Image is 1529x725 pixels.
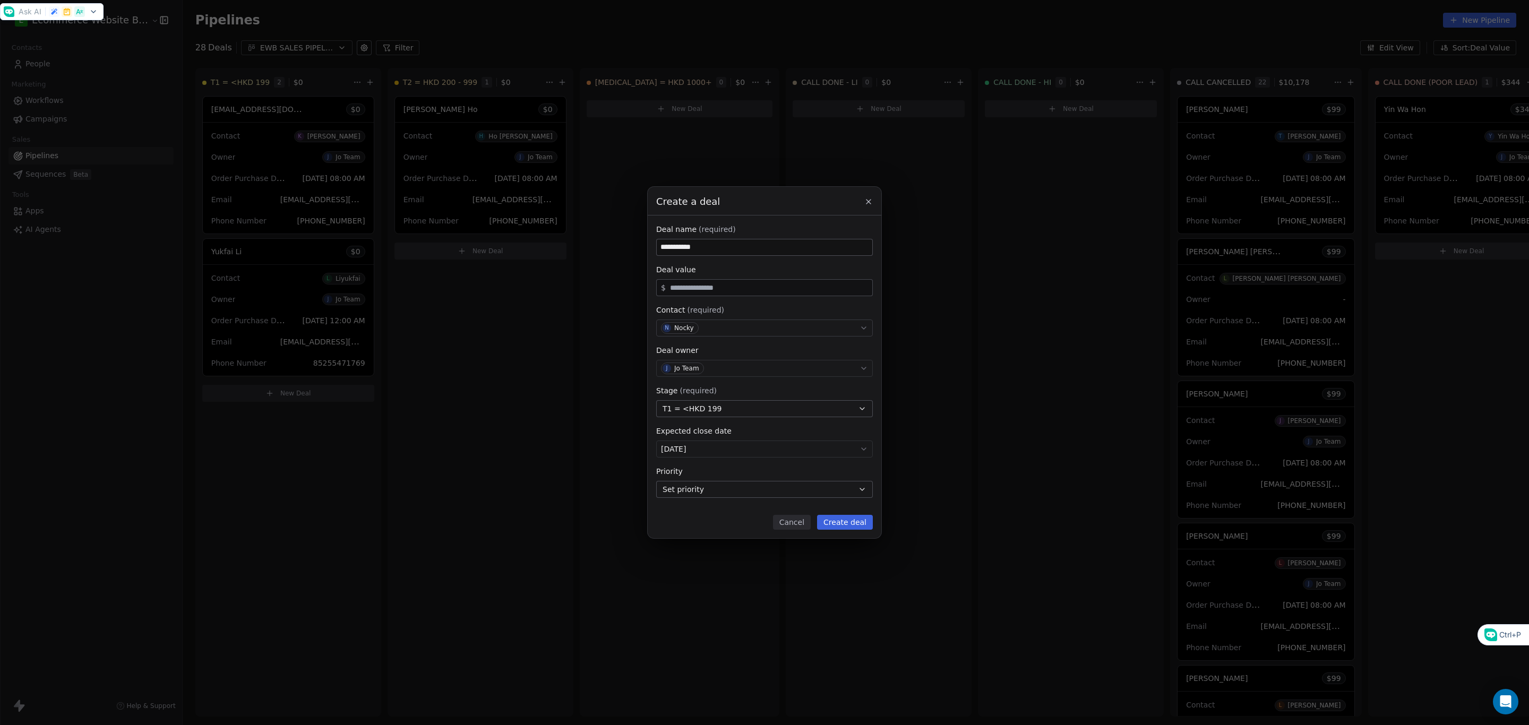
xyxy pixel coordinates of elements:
[656,466,873,477] div: Priority
[674,324,694,332] div: Nocky
[656,195,720,209] span: Create a deal
[680,385,717,396] span: (required)
[699,224,736,235] span: (required)
[656,264,873,275] div: Deal value
[817,515,873,530] button: Create deal
[674,365,699,372] div: Jo Team
[656,305,685,315] span: Contact
[656,224,697,235] span: Deal name
[687,305,724,315] span: (required)
[661,444,686,454] span: [DATE]
[656,385,677,396] span: Stage
[663,484,704,495] span: Set priority
[773,515,811,530] button: Cancel
[656,426,873,436] div: Expected close date
[665,324,669,332] div: N
[656,345,873,356] div: Deal owner
[661,282,666,293] span: $
[663,403,721,415] span: T1 = <HKD 199
[666,364,668,373] div: J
